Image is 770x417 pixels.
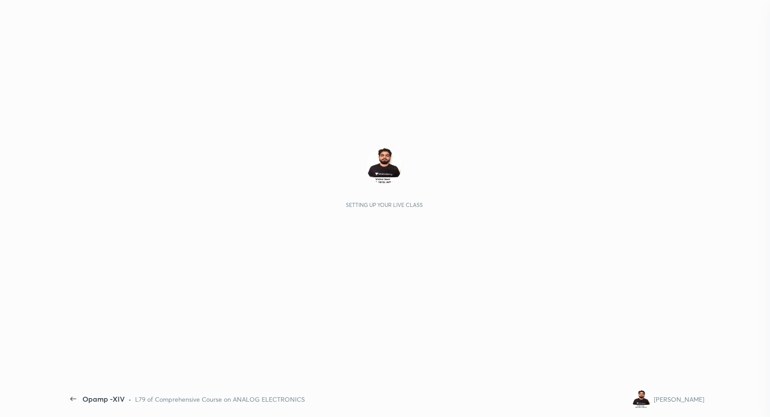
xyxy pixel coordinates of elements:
img: 9f75945ccd294adda724fbb141bf5cb8.jpg [632,390,650,408]
div: Opamp -XIV [82,394,125,404]
img: 9f75945ccd294adda724fbb141bf5cb8.jpg [366,148,402,184]
div: [PERSON_NAME] [654,395,704,404]
div: L79 of Comprehensive Course on ANALOG ELECTRONICS [135,395,305,404]
div: Setting up your live class [346,202,423,208]
div: • [128,395,131,404]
